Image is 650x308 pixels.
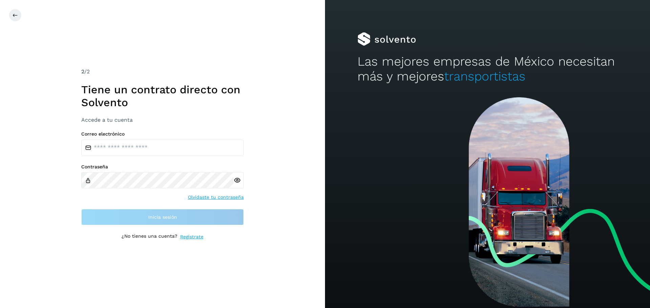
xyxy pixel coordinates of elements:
label: Contraseña [81,164,244,170]
button: Inicia sesión [81,209,244,225]
p: ¿No tienes una cuenta? [122,233,177,240]
a: Olvidaste tu contraseña [188,194,244,201]
h3: Accede a tu cuenta [81,117,244,123]
span: transportistas [444,69,525,84]
a: Regístrate [180,233,203,240]
label: Correo electrónico [81,131,244,137]
div: /2 [81,68,244,76]
span: 2 [81,68,84,75]
span: Inicia sesión [148,215,177,219]
h1: Tiene un contrato directo con Solvento [81,83,244,109]
h2: Las mejores empresas de México necesitan más y mejores [357,54,617,84]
